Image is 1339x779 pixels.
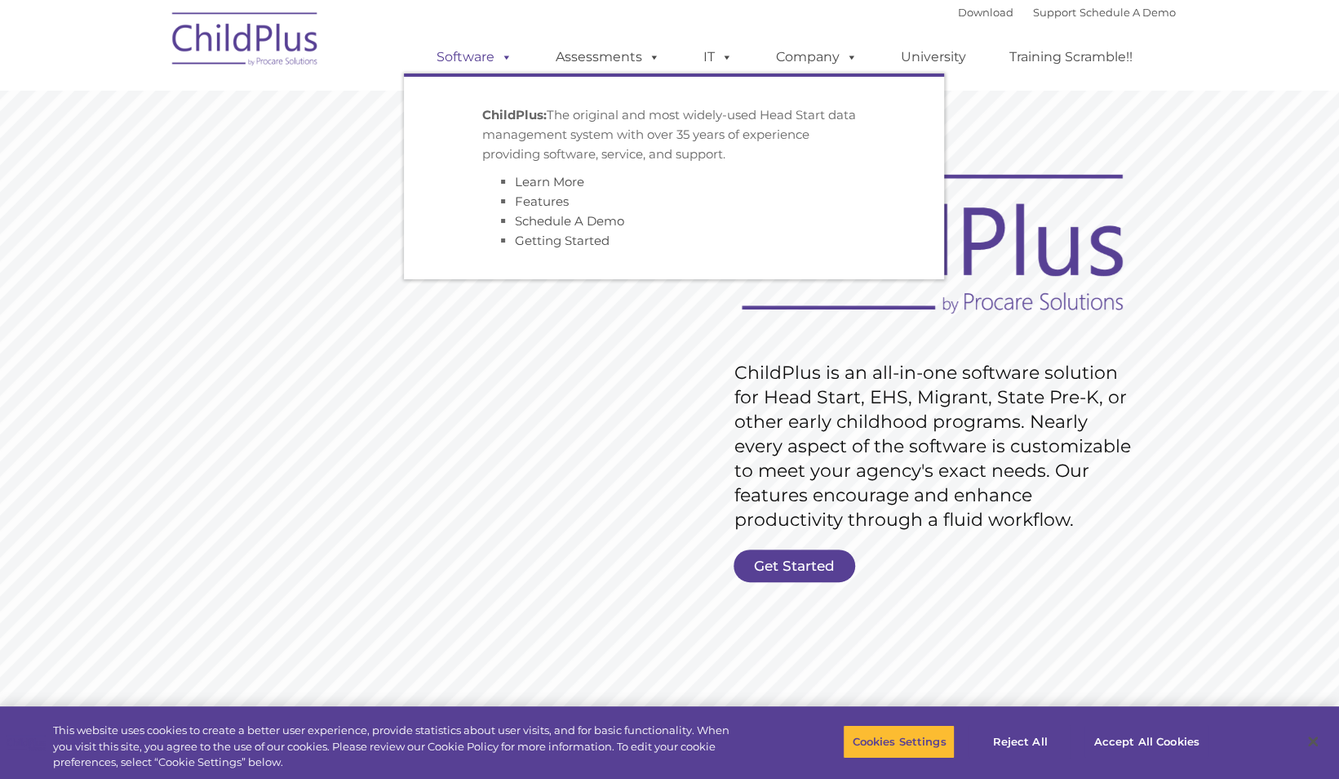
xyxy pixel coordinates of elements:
[734,550,855,582] a: Get Started
[843,724,955,759] button: Cookies Settings
[687,41,749,73] a: IT
[1033,6,1076,19] a: Support
[420,41,529,73] a: Software
[515,194,569,209] a: Features
[969,724,1071,759] button: Reject All
[885,41,982,73] a: University
[760,41,874,73] a: Company
[515,233,610,248] a: Getting Started
[1295,723,1331,759] button: Close
[164,1,327,82] img: ChildPlus by Procare Solutions
[515,174,584,189] a: Learn More
[482,105,866,164] p: The original and most widely-used Head Start data management system with over 35 years of experie...
[1080,6,1176,19] a: Schedule A Demo
[53,723,737,771] div: This website uses cookies to create a better user experience, provide statistics about user visit...
[515,213,624,229] a: Schedule A Demo
[1084,724,1208,759] button: Accept All Cookies
[734,361,1139,532] rs-layer: ChildPlus is an all-in-one software solution for Head Start, EHS, Migrant, State Pre-K, or other ...
[958,6,1176,19] font: |
[958,6,1013,19] a: Download
[539,41,676,73] a: Assessments
[993,41,1149,73] a: Training Scramble!!
[482,107,547,122] strong: ChildPlus:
